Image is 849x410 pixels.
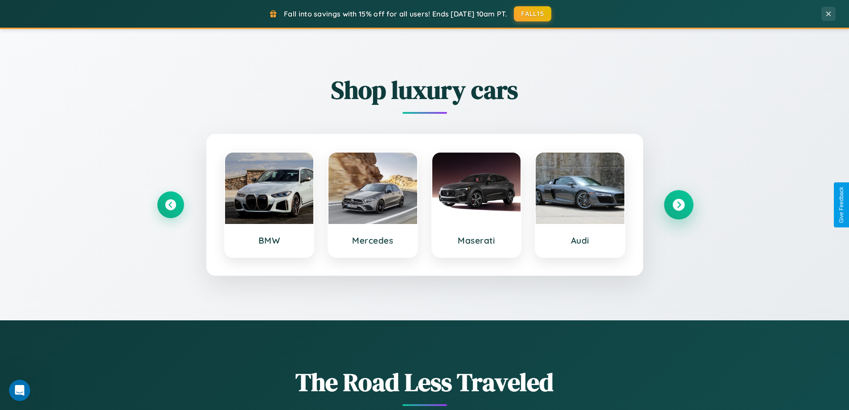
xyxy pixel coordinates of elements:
[514,6,551,21] button: FALL15
[234,235,305,246] h3: BMW
[838,187,845,223] div: Give Feedback
[337,235,408,246] h3: Mercedes
[545,235,615,246] h3: Audi
[157,365,692,399] h1: The Road Less Traveled
[284,9,507,18] span: Fall into savings with 15% off for all users! Ends [DATE] 10am PT.
[157,73,692,107] h2: Shop luxury cars
[9,380,30,401] iframe: Intercom live chat
[441,235,512,246] h3: Maserati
